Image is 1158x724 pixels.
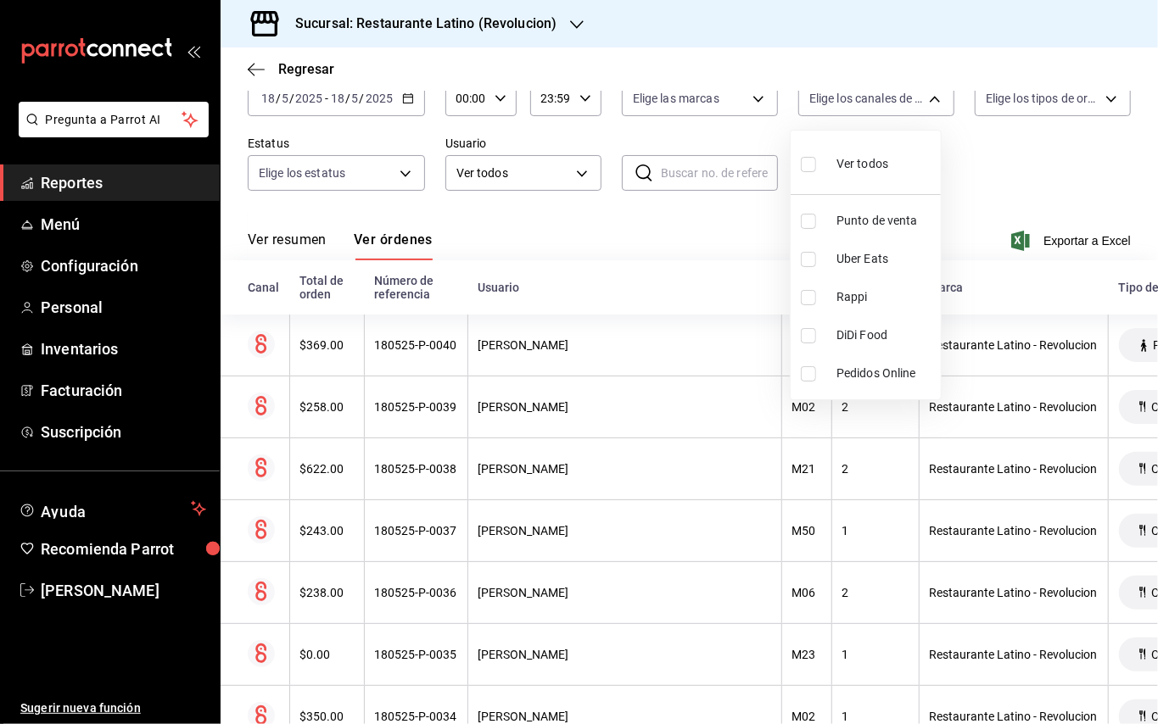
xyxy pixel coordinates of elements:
span: Ver todos [836,155,888,173]
span: Uber Eats [836,250,934,268]
span: Rappi [836,288,934,306]
span: DiDi Food [836,326,934,344]
span: Pedidos Online [836,365,934,382]
span: Punto de venta [836,212,934,230]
